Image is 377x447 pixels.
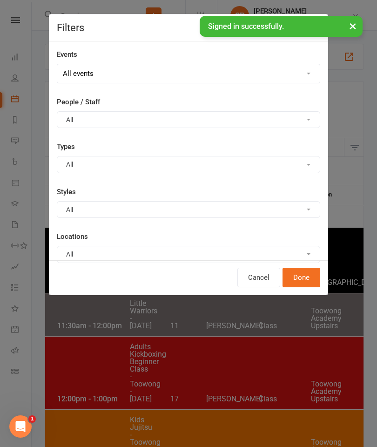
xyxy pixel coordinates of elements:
[208,22,284,31] span: Signed in successfully.
[237,268,280,287] button: Cancel
[57,156,320,173] button: All
[9,415,32,438] iframe: Intercom live chat
[57,201,320,218] button: All
[28,415,36,423] span: 1
[57,231,88,242] label: Locations
[57,111,320,128] button: All
[57,49,77,60] label: Events
[57,96,100,108] label: People / Staff
[57,246,320,263] button: All
[283,268,320,287] button: Done
[344,16,361,36] button: ×
[57,141,75,152] label: Types
[57,186,76,197] label: Styles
